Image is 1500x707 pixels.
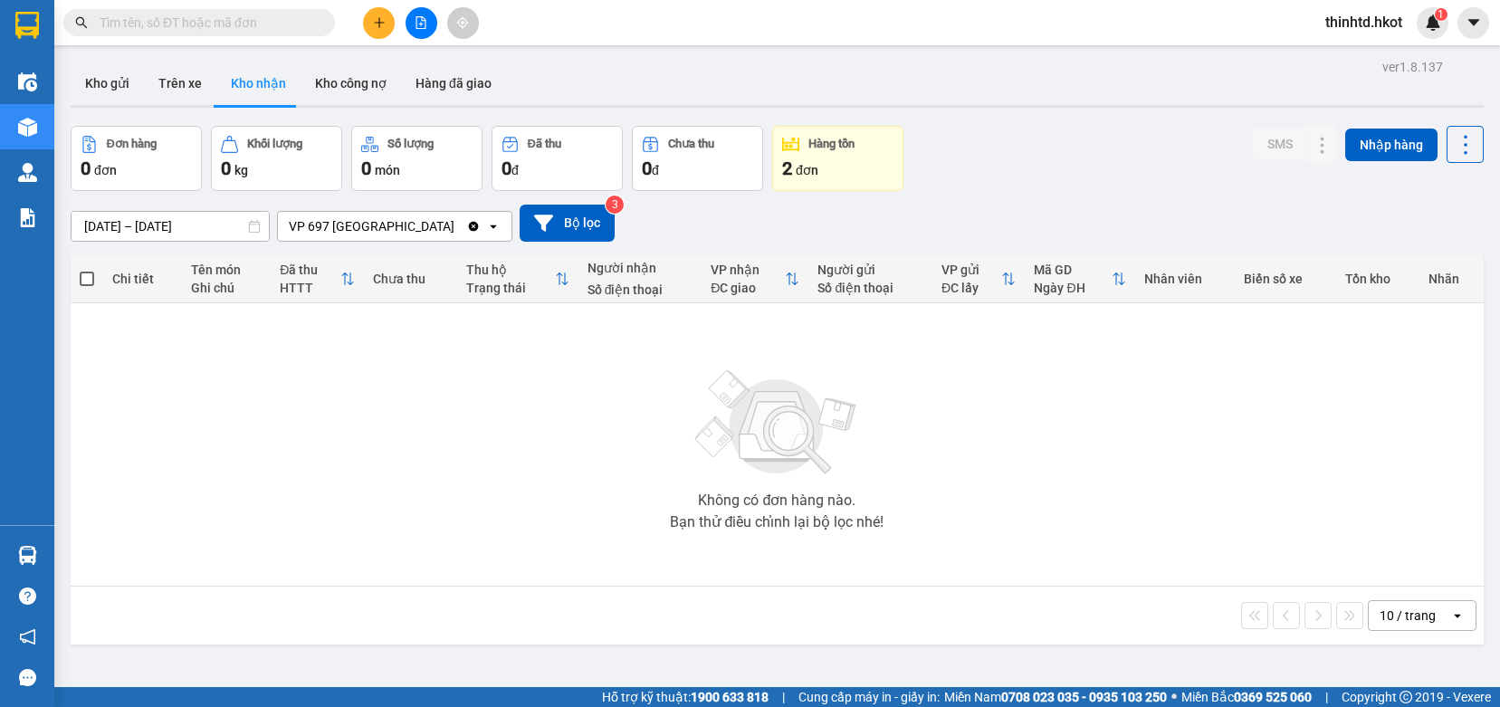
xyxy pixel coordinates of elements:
button: Số lượng0món [351,126,482,191]
button: SMS [1253,128,1307,160]
div: Nhãn [1428,272,1475,286]
button: Đã thu0đ [492,126,623,191]
div: Đơn hàng [107,138,157,150]
div: Hàng tồn [808,138,855,150]
span: 0 [361,158,371,179]
span: thinhtd.hkot [1311,11,1417,33]
span: copyright [1400,691,1412,703]
button: Đơn hàng0đơn [71,126,202,191]
div: ĐC giao [711,281,785,295]
span: 2 [782,158,792,179]
div: Không có đơn hàng nào. [698,493,855,508]
div: Tên món [191,263,263,277]
div: Số điện thoại [588,282,693,297]
div: Chi tiết [112,272,173,286]
span: món [375,163,400,177]
svg: open [1450,608,1465,623]
span: đơn [796,163,818,177]
span: notification [19,628,36,645]
div: Tồn kho [1345,272,1410,286]
span: plus [373,16,386,29]
span: 1 [1438,8,1444,21]
div: Ngày ĐH [1034,281,1111,295]
button: file-add [406,7,437,39]
div: Số điện thoại [817,281,922,295]
span: đơn [94,163,117,177]
div: Biển số xe [1244,272,1327,286]
div: ver 1.8.137 [1382,57,1443,77]
span: 0 [221,158,231,179]
div: VP nhận [711,263,785,277]
span: file-add [415,16,427,29]
span: kg [234,163,248,177]
img: icon-new-feature [1425,14,1441,31]
div: Người gửi [817,263,922,277]
svg: Clear value [466,219,481,234]
div: Đã thu [528,138,561,150]
div: Nhân viên [1144,272,1226,286]
sup: 1 [1435,8,1447,21]
div: 10 / trang [1380,607,1436,625]
div: Thu hộ [466,263,555,277]
span: message [19,669,36,686]
span: 0 [502,158,511,179]
div: Bạn thử điều chỉnh lại bộ lọc nhé! [670,515,884,530]
span: Miền Nam [944,687,1167,707]
th: Toggle SortBy [932,255,1026,303]
img: warehouse-icon [18,546,37,565]
div: Trạng thái [466,281,555,295]
span: ⚪️ [1171,693,1177,701]
th: Toggle SortBy [457,255,578,303]
button: Khối lượng0kg [211,126,342,191]
span: | [1325,687,1328,707]
span: 0 [81,158,91,179]
img: warehouse-icon [18,72,37,91]
span: đ [511,163,519,177]
span: caret-down [1466,14,1482,31]
button: Hàng đã giao [401,62,506,105]
div: Khối lượng [247,138,302,150]
span: 0 [642,158,652,179]
div: Ghi chú [191,281,263,295]
div: Chưa thu [373,272,448,286]
span: | [782,687,785,707]
div: Chưa thu [668,138,714,150]
div: Đã thu [280,263,340,277]
button: Trên xe [144,62,216,105]
th: Toggle SortBy [702,255,808,303]
div: HTTT [280,281,340,295]
button: Bộ lọc [520,205,615,242]
span: đ [652,163,659,177]
span: aim [456,16,469,29]
button: Kho gửi [71,62,144,105]
strong: 0708 023 035 - 0935 103 250 [1001,690,1167,704]
input: Select a date range. [72,212,269,241]
button: Nhập hàng [1345,129,1438,161]
div: ĐC lấy [941,281,1002,295]
img: svg+xml;base64,PHN2ZyBjbGFzcz0ibGlzdC1wbHVnX19zdmciIHhtbG5zPSJodHRwOi8vd3d3LnczLm9yZy8yMDAwL3N2Zy... [686,359,867,486]
button: aim [447,7,479,39]
span: question-circle [19,588,36,605]
img: logo-vxr [15,12,39,39]
img: solution-icon [18,208,37,227]
svg: open [486,219,501,234]
sup: 3 [606,196,624,214]
img: warehouse-icon [18,118,37,137]
input: Tìm tên, số ĐT hoặc mã đơn [100,13,313,33]
span: search [75,16,88,29]
button: Hàng tồn2đơn [772,126,903,191]
button: Chưa thu0đ [632,126,763,191]
th: Toggle SortBy [271,255,364,303]
div: VP gửi [941,263,1002,277]
button: Kho nhận [216,62,301,105]
th: Toggle SortBy [1025,255,1134,303]
span: Miền Bắc [1181,687,1312,707]
strong: 1900 633 818 [691,690,769,704]
span: Cung cấp máy in - giấy in: [798,687,940,707]
img: warehouse-icon [18,163,37,182]
div: VP 697 [GEOGRAPHIC_DATA] [289,217,454,235]
button: caret-down [1457,7,1489,39]
input: Selected VP 697 Điện Biên Phủ. [456,217,458,235]
div: Người nhận [588,261,693,275]
span: Hỗ trợ kỹ thuật: [602,687,769,707]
